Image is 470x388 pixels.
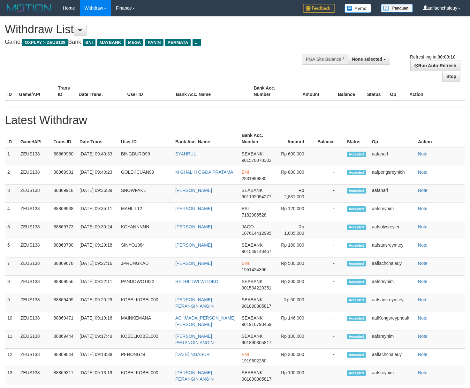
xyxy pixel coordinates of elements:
[407,82,465,100] th: Action
[347,334,366,339] span: Accepted
[118,276,173,294] td: PANDOWO1922
[242,261,249,266] span: BNI
[369,294,415,312] td: aafsansreymtey
[77,185,118,203] td: [DATE] 09:36:38
[314,221,344,239] td: -
[369,257,415,276] td: aaflachchaleuy
[77,276,118,294] td: [DATE] 09:22:11
[275,294,314,312] td: Rp 50,000
[18,239,51,257] td: ZEUS138
[18,276,51,294] td: ZEUS138
[5,130,18,148] th: ID
[242,285,271,290] span: 901534220351
[5,276,18,294] td: 8
[77,294,118,312] td: [DATE] 09:20:29
[275,239,314,257] td: Rp 180,000
[5,330,18,349] td: 11
[118,294,173,312] td: KOBELKOBEL000
[175,188,212,193] a: [PERSON_NAME]
[418,334,428,339] a: Note
[175,151,196,156] a: SYAHRUL
[175,224,212,229] a: [PERSON_NAME]
[118,257,173,276] td: JPRUNGKAD
[242,297,263,302] span: SEABANK
[51,276,77,294] td: 88869556
[118,367,173,385] td: KOBELKOBEL000
[5,39,307,45] h4: Game: Bank:
[314,312,344,330] td: -
[51,312,77,330] td: 88869471
[275,276,314,294] td: Rp 300,000
[51,330,77,349] td: 88869444
[369,312,415,330] td: aafKongsreypheak
[275,148,314,166] td: Rp 600,000
[347,170,366,175] span: Accepted
[275,312,314,330] td: Rp 146,000
[118,221,173,239] td: KOYANNNNN
[369,166,415,185] td: aafpengsreynich
[347,206,366,212] span: Accepted
[77,257,118,276] td: [DATE] 09:27:16
[418,224,428,229] a: Note
[387,82,407,100] th: Op
[175,242,212,248] a: [PERSON_NAME]
[418,151,428,156] a: Note
[51,257,77,276] td: 88869678
[418,242,428,248] a: Note
[369,221,415,239] td: aafsolysreylen
[347,152,366,157] span: Accepted
[5,312,18,330] td: 10
[410,54,455,59] span: Refreshing in:
[437,54,455,59] strong: 00:00:10
[242,315,263,321] span: SEABANK
[5,114,465,127] h1: Latest Withdraw
[18,349,51,367] td: ZEUS138
[51,239,77,257] td: 88869730
[369,185,415,203] td: aafanarl
[242,304,271,309] span: 901890305817
[242,334,263,339] span: SEABANK
[314,130,344,148] th: Balance
[347,279,366,285] span: Accepted
[418,297,428,302] a: Note
[22,39,68,46] span: OXPLAY > ZEUS138
[314,185,344,203] td: -
[77,349,118,367] td: [DATE] 09:13:38
[344,130,369,148] th: Status
[314,276,344,294] td: -
[77,221,118,239] td: [DATE] 09:30:24
[5,166,18,185] td: 2
[314,330,344,349] td: -
[51,294,77,312] td: 88869499
[242,231,271,236] span: 107614412995
[242,242,263,248] span: SEABANK
[5,257,18,276] td: 7
[369,130,415,148] th: Op
[18,367,51,385] td: ZEUS138
[118,312,173,330] td: MAINKEMANA
[239,130,276,148] th: Bank Acc. Number
[5,294,18,312] td: 9
[275,166,314,185] td: Rp 800,000
[5,349,18,367] td: 12
[125,82,173,100] th: User ID
[314,349,344,367] td: -
[348,54,390,65] button: None selected
[175,352,210,357] a: [DATE] NGASUR
[51,148,77,166] td: 88869980
[290,82,329,100] th: Amount
[55,82,76,100] th: Trans ID
[347,370,366,376] span: Accepted
[118,166,173,185] td: GOLEKCUAN99
[347,188,366,194] span: Accepted
[418,206,428,211] a: Note
[175,315,235,327] a: ACHMADA [PERSON_NAME] [PERSON_NAME]
[352,57,382,62] span: None selected
[347,225,366,230] span: Accepted
[242,151,263,156] span: SEABANK
[369,276,415,294] td: aafsreynim
[345,4,371,13] img: Button%20Memo.svg
[5,239,18,257] td: 6
[347,352,366,358] span: Accepted
[242,206,249,211] span: BSI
